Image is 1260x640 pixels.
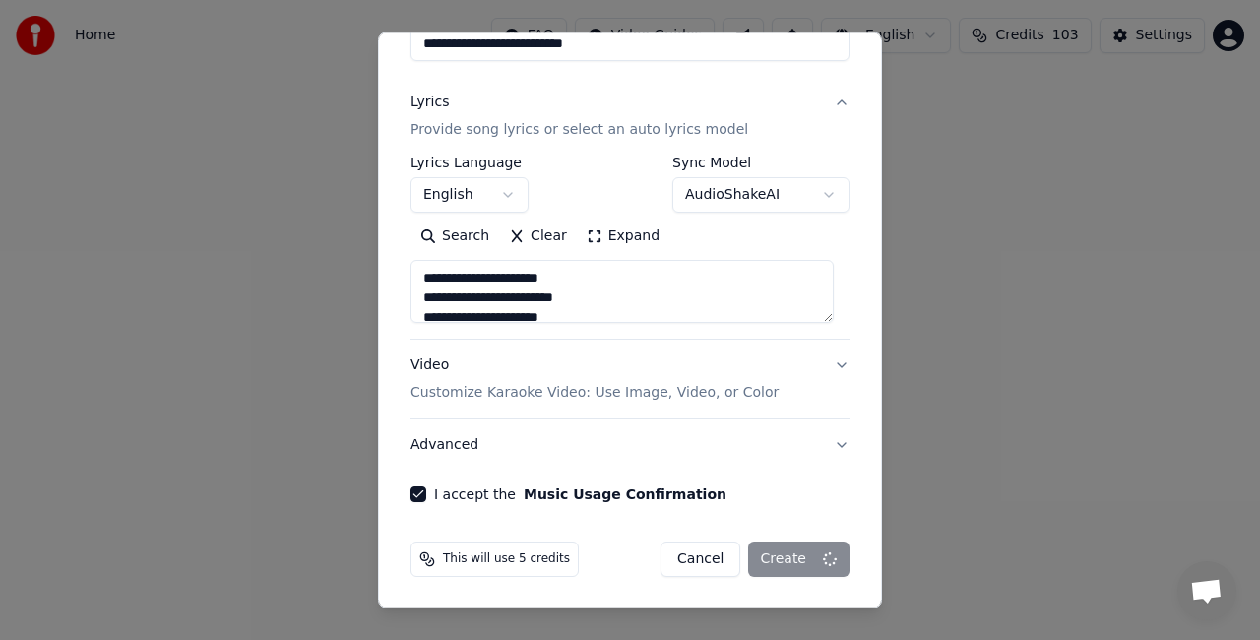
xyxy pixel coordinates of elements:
[410,156,529,169] label: Lyrics Language
[410,355,779,403] div: Video
[410,221,499,252] button: Search
[443,551,570,567] span: This will use 5 credits
[672,156,850,169] label: Sync Model
[410,156,850,339] div: LyricsProvide song lyrics or select an auto lyrics model
[410,340,850,418] button: VideoCustomize Karaoke Video: Use Image, Video, or Color
[577,221,669,252] button: Expand
[524,487,726,501] button: I accept the
[410,120,748,140] p: Provide song lyrics or select an auto lyrics model
[410,78,850,157] button: LyricsProvide song lyrics or select an auto lyrics model
[410,419,850,471] button: Advanced
[661,542,740,577] button: Cancel
[434,487,726,501] label: I accept the
[499,221,577,252] button: Clear
[410,94,449,113] div: Lyrics
[410,383,779,403] p: Customize Karaoke Video: Use Image, Video, or Color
